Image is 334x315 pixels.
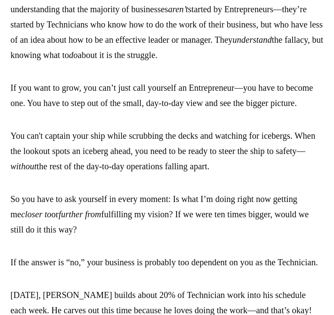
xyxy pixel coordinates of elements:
i: understand [233,35,272,45]
i: without [10,161,37,171]
i: aren’t [168,4,188,14]
i: do [69,50,78,60]
p: If the answer is “no,” your business is probably too dependent on you as the Technician. [10,255,324,270]
i: further from [59,209,102,219]
p: You can't captain your ship while scrubbing the decks and watching for icebergs. When the lookout... [10,128,324,174]
p: If you want to grow, you can’t just call yourself an Entrepreneur—you have to become one. You hav... [10,80,324,111]
i: closer to [21,209,51,219]
p: So you have to ask yourself in every moment: Is what I’m doing right now getting me or fulfilling... [10,192,324,237]
iframe: Chat Widget [290,273,334,315]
